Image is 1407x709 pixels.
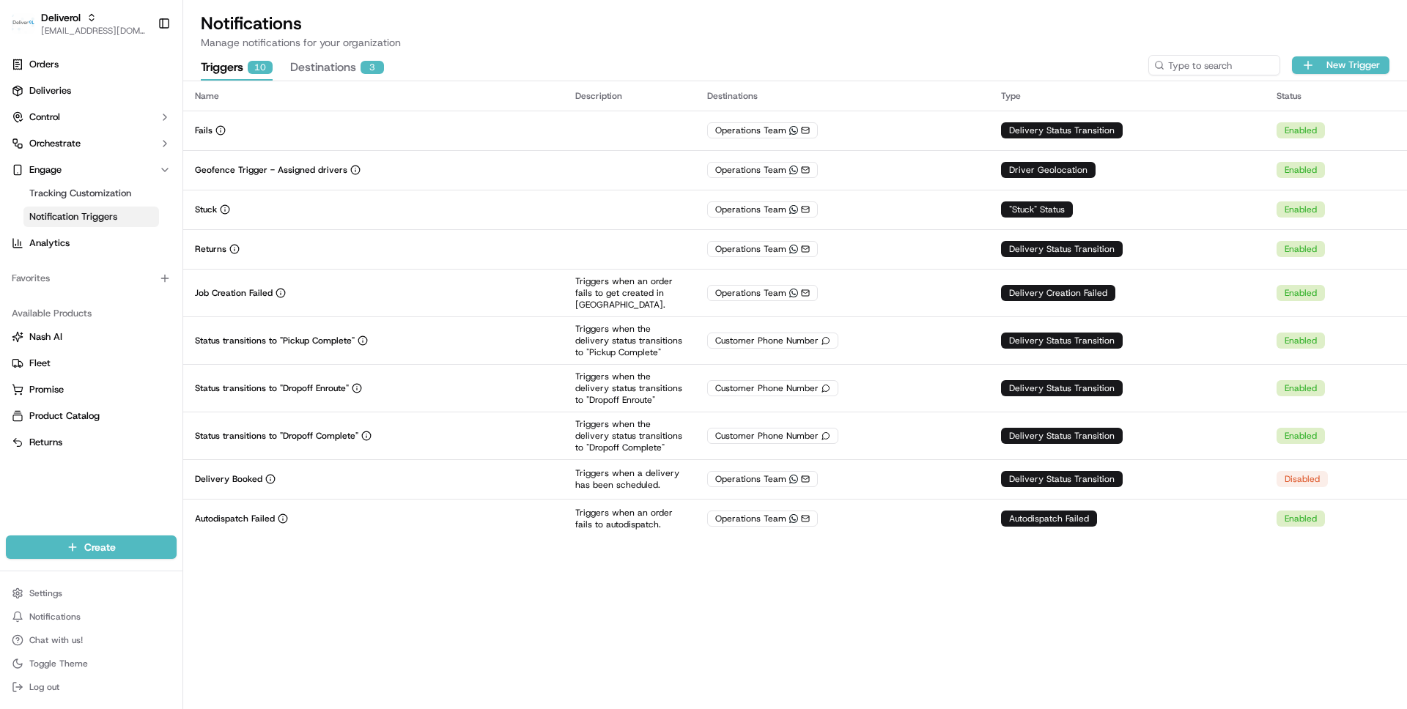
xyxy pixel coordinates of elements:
[707,428,838,444] div: Customer Phone Number
[361,61,384,74] div: 3
[1001,90,1253,102] div: Type
[1001,428,1123,444] div: Delivery Status Transition
[195,90,552,102] div: Name
[707,380,838,396] div: Customer Phone Number
[195,125,213,136] p: Fails
[29,163,62,177] span: Engage
[1001,511,1097,527] div: Autodispatch Failed
[707,201,818,218] div: Operations Team
[6,378,177,401] button: Promise
[1001,122,1123,138] div: Delivery Status Transition
[6,302,177,325] div: Available Products
[12,409,171,423] a: Product Catalog
[6,535,177,559] button: Create
[248,61,273,74] div: 10
[12,13,35,34] img: Deliverol
[6,6,152,41] button: DeliverolDeliverol[EMAIL_ADDRESS][DOMAIN_NAME]
[707,162,818,178] div: Operations Team
[1277,428,1325,444] div: Enabled
[29,111,60,124] span: Control
[23,207,159,227] a: Notification Triggers
[1277,285,1325,301] div: Enabled
[29,357,51,370] span: Fleet
[1292,56,1389,74] button: New Trigger
[41,25,146,37] button: [EMAIL_ADDRESS][DOMAIN_NAME]
[1277,333,1325,349] div: Enabled
[1277,90,1395,102] div: Status
[6,158,177,182] button: Engage
[12,383,171,396] a: Promise
[6,431,177,454] button: Returns
[575,275,684,311] p: Triggers when an order fails to get created in [GEOGRAPHIC_DATA].
[1277,511,1325,527] div: Enabled
[6,132,177,155] button: Orchestrate
[201,12,1389,35] h1: Notifications
[29,210,117,223] span: Notification Triggers
[575,507,684,530] p: Triggers when an order fails to autodispatch.
[6,325,177,349] button: Nash AI
[575,90,684,102] div: Description
[6,583,177,604] button: Settings
[195,473,262,485] p: Delivery Booked
[6,267,177,290] div: Favorites
[29,58,59,71] span: Orders
[201,56,273,81] button: Triggers
[6,606,177,627] button: Notifications
[195,382,349,394] p: Status transitions to "Dropoff Enroute"
[29,187,131,200] span: Tracking Customization
[1148,55,1280,75] input: Type to search
[29,634,83,646] span: Chat with us!
[12,436,171,449] a: Returns
[12,330,171,344] a: Nash AI
[1277,122,1325,138] div: Enabled
[29,436,62,449] span: Returns
[575,418,684,453] p: Triggers when the delivery status transitions to "Dropoff Complete"
[1277,162,1325,178] div: Enabled
[1277,380,1325,396] div: Enabled
[29,587,62,599] span: Settings
[195,430,358,442] p: Status transitions to "Dropoff Complete"
[6,231,177,255] a: Analytics
[29,84,71,97] span: Deliveries
[195,513,275,524] p: Autodispatch Failed
[41,10,81,25] span: Deliverol
[707,285,818,301] div: Operations Team
[195,287,273,299] p: Job Creation Failed
[1001,241,1123,257] div: Delivery Status Transition
[6,79,177,103] a: Deliveries
[707,333,838,349] div: Customer Phone Number
[1001,380,1123,396] div: Delivery Status Transition
[6,404,177,428] button: Product Catalog
[1277,471,1328,487] div: Disabled
[1001,201,1073,218] div: "Stuck" Status
[23,183,159,204] a: Tracking Customization
[6,677,177,697] button: Log out
[29,237,70,250] span: Analytics
[29,611,81,623] span: Notifications
[29,330,62,344] span: Nash AI
[575,371,684,406] p: Triggers when the delivery status transitions to "Dropoff Enroute"
[6,352,177,375] button: Fleet
[6,53,177,76] a: Orders
[195,204,217,215] p: Stuck
[1001,162,1096,178] div: Driver Geolocation
[290,56,384,81] button: Destinations
[1277,241,1325,257] div: Enabled
[1277,201,1325,218] div: Enabled
[707,122,818,138] div: Operations Team
[195,243,226,255] p: Returns
[6,630,177,650] button: Chat with us!
[84,540,116,554] span: Create
[12,357,171,370] a: Fleet
[1001,333,1123,349] div: Delivery Status Transition
[29,137,81,150] span: Orchestrate
[6,105,177,129] button: Control
[29,681,59,693] span: Log out
[29,658,88,669] span: Toggle Theme
[1001,285,1115,301] div: Delivery Creation Failed
[195,164,347,176] p: Geofence Trigger - Assigned drivers
[6,653,177,674] button: Toggle Theme
[1001,471,1123,487] div: Delivery Status Transition
[195,335,355,346] p: Status transitions to "Pickup Complete"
